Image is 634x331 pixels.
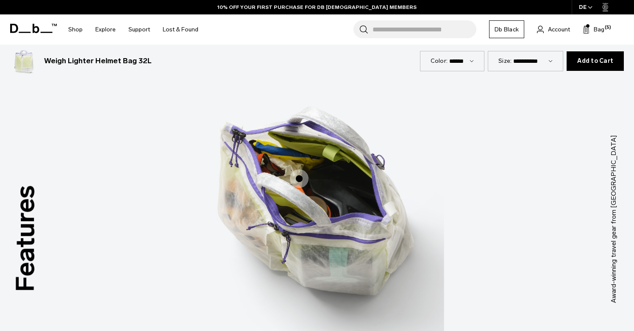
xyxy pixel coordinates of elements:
button: Add to Cart [567,51,624,71]
button: Bag (5) [583,24,604,34]
a: Explore [95,14,116,45]
span: Add to Cart [577,58,613,65]
span: Account [548,25,570,34]
span: Bag [594,25,604,34]
nav: Main Navigation [62,14,205,45]
a: Account [537,24,570,34]
label: Size: [498,56,512,65]
h3: Weigh Lighter Helmet Bag 32L [44,56,152,67]
label: Color: [431,56,448,65]
a: 10% OFF YOUR FIRST PURCHASE FOR DB [DEMOGRAPHIC_DATA] MEMBERS [217,3,417,11]
a: Support [128,14,150,45]
span: (5) [605,24,611,31]
a: Shop [68,14,83,45]
img: Weigh_Lighter_Helmet_Bag_32L_1.png [10,48,37,75]
a: Db Black [489,20,524,38]
a: Lost & Found [163,14,198,45]
h3: Features [6,185,45,292]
